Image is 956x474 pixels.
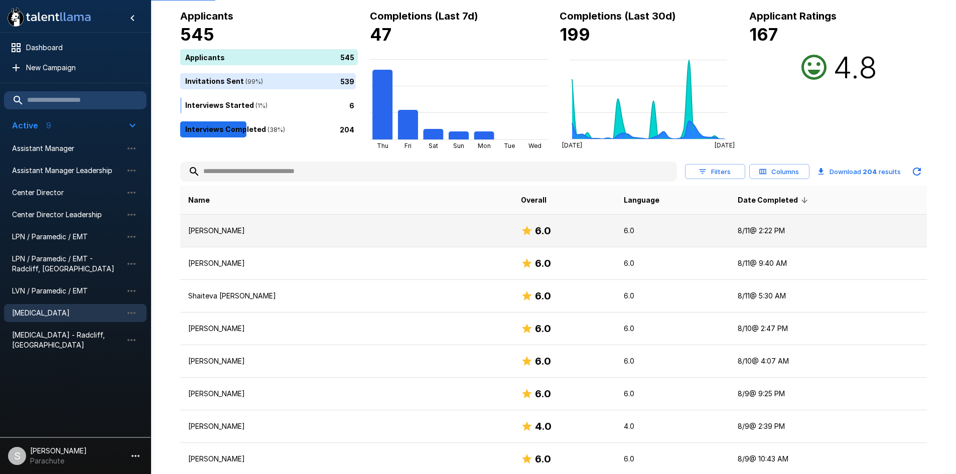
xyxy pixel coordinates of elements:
tspan: [DATE] [562,141,582,149]
b: 47 [370,24,391,45]
button: Updated Today - 4:11 PM [907,162,927,182]
h6: 6.0 [535,223,551,239]
p: 6.0 [624,258,722,268]
span: Name [188,194,210,206]
button: Filters [685,164,745,180]
td: 8/11 @ 5:30 AM [730,280,926,312]
span: Date Completed [738,194,811,206]
p: 6.0 [624,324,722,334]
b: Completions (Last 30d) [560,10,676,22]
tspan: Tue [504,142,515,149]
td: 8/10 @ 4:07 AM [730,345,926,378]
h6: 6.0 [535,288,551,304]
span: Language [624,194,659,206]
h6: 6.0 [535,353,551,369]
p: 539 [340,76,354,86]
td: 8/9 @ 9:25 PM [730,378,926,410]
span: Overall [521,194,547,206]
b: 204 [863,168,877,176]
td: 8/11 @ 9:40 AM [730,247,926,280]
p: 6.0 [624,389,722,399]
p: [PERSON_NAME] [188,324,505,334]
p: Shaiteva [PERSON_NAME] [188,291,505,301]
tspan: [DATE] [714,141,734,149]
p: [PERSON_NAME] [188,389,505,399]
b: 545 [180,24,214,45]
h6: 6.0 [535,451,551,467]
b: 199 [560,24,590,45]
td: 8/10 @ 2:47 PM [730,312,926,345]
p: 545 [340,52,354,62]
h6: 6.0 [535,255,551,271]
tspan: Thu [376,142,388,149]
p: 6.0 [624,226,722,236]
button: Columns [749,164,809,180]
h6: 4.0 [535,418,552,434]
p: 6.0 [624,454,722,464]
p: 6.0 [624,291,722,301]
td: 8/9 @ 2:39 PM [730,410,926,443]
b: Completions (Last 7d) [370,10,478,22]
tspan: Sun [453,142,464,149]
p: [PERSON_NAME] [188,258,505,268]
p: [PERSON_NAME] [188,226,505,236]
p: [PERSON_NAME] [188,421,505,431]
h6: 6.0 [535,321,551,337]
h6: 6.0 [535,386,551,402]
p: 204 [340,124,354,134]
tspan: Fri [404,142,411,149]
b: Applicants [180,10,233,22]
tspan: Mon [477,142,490,149]
h2: 4.8 [833,49,877,85]
tspan: Sat [428,142,438,149]
p: 4.0 [624,421,722,431]
p: 6.0 [624,356,722,366]
b: Applicant Ratings [749,10,837,22]
p: [PERSON_NAME] [188,454,505,464]
p: [PERSON_NAME] [188,356,505,366]
button: Download 204 results [813,162,905,182]
b: 167 [749,24,778,45]
p: 6 [349,100,354,110]
tspan: Wed [528,142,541,149]
td: 8/11 @ 2:22 PM [730,215,926,247]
